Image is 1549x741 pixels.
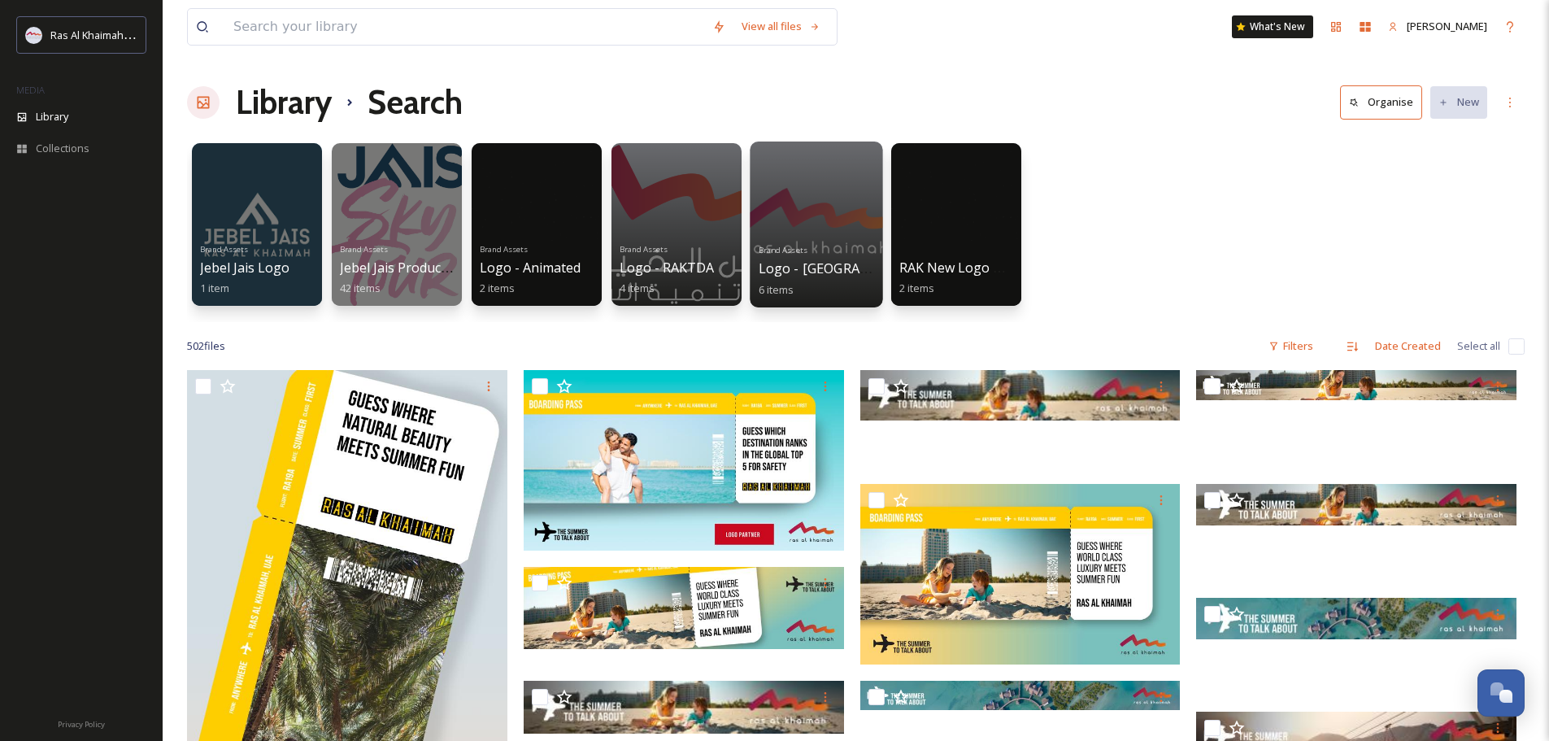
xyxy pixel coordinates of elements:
[200,259,289,277] span: Jebel Jais Logo
[480,240,581,295] a: Brand AssetsLogo - Animated2 items
[759,244,807,255] span: Brand Assets
[620,240,714,295] a: Brand AssetsLogo - RAKTDA4 items
[187,338,225,354] span: 502 file s
[58,719,105,730] span: Privacy Policy
[50,27,281,42] span: Ras Al Khaimah Tourism Development Authority
[480,244,528,255] span: Brand Assets
[620,244,668,255] span: Brand Assets
[200,240,289,295] a: Brand AssetsJebel Jais Logo1 item
[620,259,714,277] span: Logo - RAKTDA
[759,240,936,296] a: Brand AssetsLogo - [GEOGRAPHIC_DATA]6 items
[1340,85,1422,119] button: Organise
[1407,19,1487,33] span: [PERSON_NAME]
[36,109,68,124] span: Library
[200,244,248,255] span: Brand Assets
[1477,669,1525,717] button: Open Chat
[1260,330,1321,362] div: Filters
[524,370,844,551] img: PARTNER LOGO PLACEMENT_Landscape.jpg
[480,259,581,277] span: Logo - Animated
[1430,86,1487,118] button: New
[1232,15,1313,38] a: What's New
[236,78,332,127] a: Library
[860,484,1181,665] img: KSA_Digital Banners_Luxury Meets-13.jpg
[368,78,463,127] h1: Search
[759,259,936,277] span: Logo - [GEOGRAPHIC_DATA]
[36,141,89,156] span: Collections
[200,281,229,295] span: 1 item
[899,260,1055,295] a: RAK New Logo Animation2 items
[899,281,934,295] span: 2 items
[340,281,381,295] span: 42 items
[1340,85,1430,119] a: Organise
[899,259,1055,277] span: RAK New Logo Animation
[340,244,388,255] span: Brand Assets
[58,713,105,733] a: Privacy Policy
[1380,11,1495,42] a: [PERSON_NAME]
[225,9,704,45] input: Search your library
[16,84,45,96] span: MEDIA
[1367,330,1449,362] div: Date Created
[733,11,829,42] a: View all files
[340,259,494,277] span: Jebel Jais Products Logos
[1457,338,1500,354] span: Select all
[340,240,494,295] a: Brand AssetsJebel Jais Products Logos42 items
[620,281,655,295] span: 4 items
[524,567,844,649] img: KSA_Digital Banners_Luxury Meets-14.jpg
[759,281,794,296] span: 6 items
[26,27,42,43] img: Logo_RAKTDA_RGB-01.png
[480,281,515,295] span: 2 items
